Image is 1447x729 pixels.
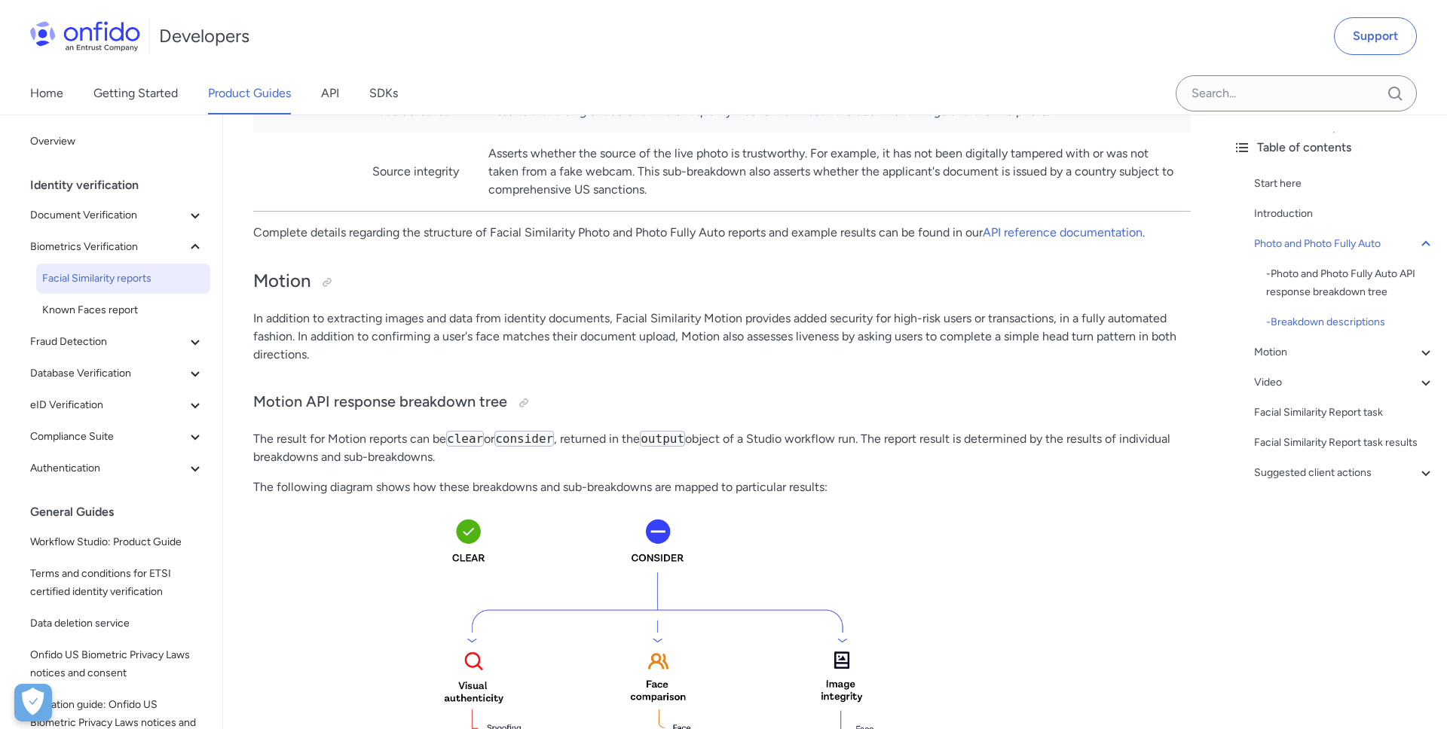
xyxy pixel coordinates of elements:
a: Introduction [1254,205,1435,223]
h2: Motion [253,269,1191,294]
a: Product Guides [208,72,291,114]
button: Open Preferences [14,684,52,721]
span: Onfido US Biometric Privacy Laws notices and consent [30,646,204,682]
span: Authentication [30,459,186,477]
td: Asserts whether the source of the live photo is trustworthy. For example, it has not been digital... [476,133,1191,212]
span: Workflow Studio: Product Guide [30,533,204,551]
div: - Photo and Photo Fully Auto API response breakdown tree [1266,265,1435,301]
span: Biometrics Verification [30,238,186,256]
a: Facial Similarity Report task results [1254,434,1435,452]
code: consider [494,431,554,447]
a: -Breakdown descriptions [1266,313,1435,331]
a: Data deletion service [24,609,210,639]
span: Data deletion service [30,615,204,633]
a: Facial Similarity reports [36,264,210,294]
a: Workflow Studio: Product Guide [24,527,210,557]
div: Table of contents [1233,139,1435,157]
a: Video [1254,374,1435,392]
span: Compliance Suite [30,428,186,446]
a: SDKs [369,72,398,114]
span: Database Verification [30,364,186,383]
a: Suggested client actions [1254,464,1435,482]
img: Onfido Logo [30,21,140,51]
a: Motion [1254,343,1435,361]
span: Known Faces report [42,301,204,319]
button: Database Verification [24,358,210,389]
button: Biometrics Verification [24,232,210,262]
button: Document Verification [24,200,210,230]
button: Authentication [24,453,210,483]
a: Overview [24,127,210,157]
p: The result for Motion reports can be or , returned in the object of a Studio workflow run. The re... [253,430,1191,466]
span: Document Verification [30,206,186,224]
p: Complete details regarding the structure of Facial Similarity Photo and Photo Fully Auto reports ... [253,224,1191,242]
h1: Developers [159,24,249,48]
button: eID Verification [24,390,210,420]
a: Home [30,72,63,114]
a: Getting Started [93,72,178,114]
code: output [640,431,685,447]
span: Terms and conditions for ETSI certified identity verification [30,565,204,601]
a: Photo and Photo Fully Auto [1254,235,1435,253]
button: Fraud Detection [24,327,210,357]
div: General Guides [30,497,216,527]
span: Facial Similarity reports [42,270,204,288]
button: Compliance Suite [24,422,210,452]
a: -Photo and Photo Fully Auto API response breakdown tree [1266,265,1435,301]
td: Source integrity [360,133,476,212]
div: - Breakdown descriptions [1266,313,1435,331]
span: Fraud Detection [30,333,186,351]
div: Identity verification [30,170,216,200]
a: Onfido US Biometric Privacy Laws notices and consent [24,640,210,688]
p: In addition to extracting images and data from identity documents, Facial Similarity Motion provi... [253,310,1191,364]
a: Support [1334,17,1417,55]
span: Overview [30,133,204,151]
a: API reference documentation [983,225,1143,239]
code: clear [446,431,484,447]
a: Start here [1254,175,1435,193]
a: Terms and conditions for ETSI certified identity verification [24,559,210,607]
a: Facial Similarity Report task [1254,404,1435,422]
div: Cookie Preferences [14,684,52,721]
input: Onfido search input field [1176,75,1417,111]
h3: Motion API response breakdown tree [253,391,1191,415]
p: The following diagram shows how these breakdowns and sub-breakdowns are mapped to particular resu... [253,478,1191,496]
span: eID Verification [30,396,186,414]
a: Known Faces report [36,295,210,325]
a: API [321,72,339,114]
